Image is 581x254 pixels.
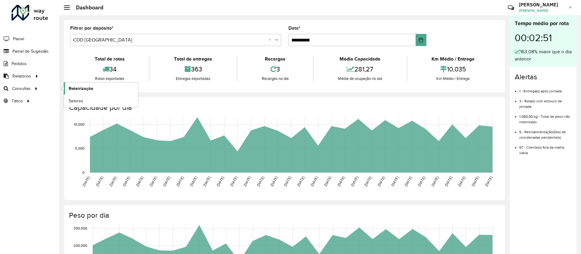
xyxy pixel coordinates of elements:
[151,76,235,82] div: Entregas exportadas
[296,176,305,187] text: [DATE]
[162,176,171,187] text: [DATE]
[431,176,439,187] text: [DATE]
[519,8,564,13] span: [PERSON_NAME]
[95,176,104,187] text: [DATE]
[122,176,131,187] text: [DATE]
[336,176,345,187] text: [DATE]
[519,84,572,94] li: 1 - Entrega(s) após jornada
[404,176,412,187] text: [DATE]
[519,94,572,109] li: 3 - Rota(s) com estouro de jornada
[515,48,572,63] div: 163,08% maior que o dia anterior
[315,55,405,63] div: Média Capacidade
[471,176,480,187] text: [DATE]
[323,176,332,187] text: [DATE]
[416,34,426,46] button: Choose Date
[109,176,117,187] text: [DATE]
[13,36,24,42] span: Painel
[72,55,147,63] div: Total de rotas
[519,125,572,140] li: 5 - Retroalimentação(ões) de coordenadas pendente(s)
[484,176,493,187] text: [DATE]
[504,1,517,14] a: Contato Rápido
[417,176,426,187] text: [DATE]
[239,55,311,63] div: Recargas
[69,85,93,92] span: Roteirização
[283,176,292,187] text: [DATE]
[64,82,138,94] a: Roteirização
[288,25,300,32] label: Data
[377,176,386,187] text: [DATE]
[70,4,103,11] h2: Dashboard
[315,76,405,82] div: Média de ocupação no dia
[151,63,235,76] div: 363
[69,211,499,220] h4: Peso por dia
[519,2,564,8] h3: [PERSON_NAME]
[315,63,405,76] div: 281,27
[151,55,235,63] div: Total de entregas
[515,28,572,48] div: 00:02:51
[363,176,372,187] text: [DATE]
[256,176,265,187] text: [DATE]
[149,176,158,187] text: [DATE]
[409,63,497,76] div: 10,035
[82,170,84,174] text: 0
[515,73,572,81] h4: Alertas
[229,176,238,187] text: [DATE]
[310,176,319,187] text: [DATE]
[12,48,48,54] span: Painel de Sugestão
[519,109,572,125] li: 1.080,00 kg - Total de peso não roteirizado
[74,244,87,248] text: 200,000
[12,85,31,92] span: Consultas
[270,176,278,187] text: [DATE]
[75,147,84,150] text: 5,000
[82,176,90,187] text: [DATE]
[135,176,144,187] text: [DATE]
[74,122,84,126] text: 10,000
[74,226,87,230] text: 300,000
[390,176,399,187] text: [DATE]
[72,63,147,76] div: 34
[70,25,113,32] label: Filtrar por depósito
[515,19,572,28] div: Tempo médio por rota
[519,140,572,156] li: 57 - Cliente(s) fora da malha viária
[239,76,311,82] div: Recargas no dia
[189,176,198,187] text: [DATE]
[12,73,31,79] span: Relatórios
[350,176,359,187] text: [DATE]
[216,176,225,187] text: [DATE]
[268,36,274,44] span: Clear all
[239,63,311,76] div: 3
[64,95,138,107] a: Setores
[11,61,27,67] span: Pedidos
[409,76,497,82] div: Km Médio / Entrega
[176,176,184,187] text: [DATE]
[72,76,147,82] div: Rotas exportadas
[457,176,466,187] text: [DATE]
[11,98,23,104] span: Tático
[409,55,497,63] div: Km Médio / Entrega
[243,176,251,187] text: [DATE]
[202,176,211,187] text: [DATE]
[444,176,453,187] text: [DATE]
[69,103,499,112] h4: Capacidade por dia
[69,98,83,104] span: Setores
